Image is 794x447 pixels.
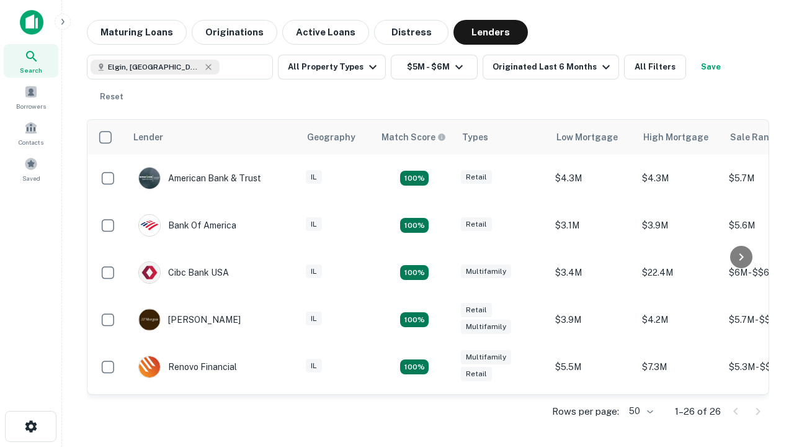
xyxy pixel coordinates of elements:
[374,20,448,45] button: Distress
[636,202,723,249] td: $3.9M
[549,249,636,296] td: $3.4M
[461,320,511,334] div: Multifamily
[138,214,236,237] div: Bank Of America
[461,170,492,184] div: Retail
[624,402,655,420] div: 50
[282,20,369,45] button: Active Loans
[306,359,322,373] div: IL
[636,120,723,155] th: High Mortgage
[306,170,322,184] div: IL
[636,296,723,343] td: $4.2M
[552,404,619,419] p: Rows per page:
[139,309,160,330] img: picture
[461,217,492,232] div: Retail
[461,367,492,381] div: Retail
[400,359,429,374] div: Matching Properties: 4, hasApolloMatch: undefined
[307,130,355,145] div: Geography
[306,312,322,326] div: IL
[87,20,187,45] button: Maturing Loans
[4,44,58,78] a: Search
[16,101,46,111] span: Borrowers
[374,120,455,155] th: Capitalize uses an advanced AI algorithm to match your search with the best lender. The match sco...
[306,264,322,279] div: IL
[549,155,636,202] td: $4.3M
[139,168,160,189] img: picture
[381,130,446,144] div: Capitalize uses an advanced AI algorithm to match your search with the best lender. The match sco...
[108,61,201,73] span: Elgin, [GEOGRAPHIC_DATA], [GEOGRAPHIC_DATA]
[138,167,261,189] div: American Bank & Trust
[4,152,58,186] a: Saved
[549,202,636,249] td: $3.1M
[19,137,43,147] span: Contacts
[549,120,636,155] th: Low Mortgage
[461,264,511,279] div: Multifamily
[455,120,549,155] th: Types
[549,343,636,391] td: $5.5M
[549,391,636,438] td: $2.2M
[636,391,723,438] td: $3.1M
[278,55,386,79] button: All Property Types
[462,130,488,145] div: Types
[624,55,686,79] button: All Filters
[400,218,429,233] div: Matching Properties: 4, hasApolloMatch: undefined
[675,404,721,419] p: 1–26 of 26
[139,356,160,377] img: picture
[483,55,619,79] button: Originated Last 6 Months
[691,55,731,79] button: Save your search to get updates of matches that match your search criteria.
[732,348,794,407] iframe: Chat Widget
[549,296,636,343] td: $3.9M
[192,20,277,45] button: Originations
[391,55,478,79] button: $5M - $6M
[461,350,511,364] div: Multifamily
[556,130,618,145] div: Low Mortgage
[400,171,429,186] div: Matching Properties: 7, hasApolloMatch: undefined
[636,343,723,391] td: $7.3M
[306,217,322,232] div: IL
[400,265,429,280] div: Matching Properties: 4, hasApolloMatch: undefined
[400,312,429,327] div: Matching Properties: 4, hasApolloMatch: undefined
[4,116,58,150] a: Contacts
[138,309,241,331] div: [PERSON_NAME]
[133,130,163,145] div: Lender
[493,60,613,74] div: Originated Last 6 Months
[643,130,708,145] div: High Mortgage
[139,262,160,283] img: picture
[138,356,237,378] div: Renovo Financial
[636,155,723,202] td: $4.3M
[126,120,300,155] th: Lender
[636,249,723,296] td: $22.4M
[461,303,492,317] div: Retail
[4,80,58,114] a: Borrowers
[20,10,43,35] img: capitalize-icon.png
[453,20,528,45] button: Lenders
[300,120,374,155] th: Geography
[381,130,444,144] h6: Match Score
[139,215,160,236] img: picture
[138,261,229,284] div: Cibc Bank USA
[92,84,132,109] button: Reset
[22,173,40,183] span: Saved
[20,65,42,75] span: Search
